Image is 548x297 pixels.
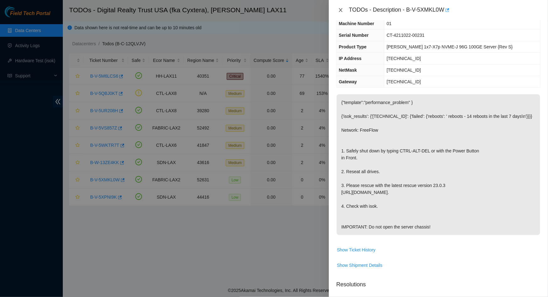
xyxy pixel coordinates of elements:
[337,262,383,269] span: Show Shipment Details
[387,33,425,38] span: CT-4211022-00231
[336,275,540,289] p: Resolutions
[387,21,392,26] span: 01
[336,7,345,13] button: Close
[337,260,383,270] button: Show Shipment Details
[339,33,369,38] span: Serial Number
[337,245,376,255] button: Show Ticket History
[387,79,421,84] span: [TECHNICAL_ID]
[339,79,357,84] span: Gateway
[339,56,361,61] span: IP Address
[337,246,376,253] span: Show Ticket History
[387,68,421,73] span: [TECHNICAL_ID]
[339,21,374,26] span: Machine Number
[337,94,540,235] p: {"template":"performance_problem" } {'isok_results': {'[TECHNICAL_ID]': {'failed': {'reboots': ' ...
[339,44,366,49] span: Product Type
[387,44,513,49] span: [PERSON_NAME] 1x7-X7p NVME-J 96G 100GE Server {Rev S}
[349,5,540,15] div: TODOs - Description - B-V-5XMKL0W
[338,8,343,13] span: close
[339,68,357,73] span: NetMask
[387,56,421,61] span: [TECHNICAL_ID]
